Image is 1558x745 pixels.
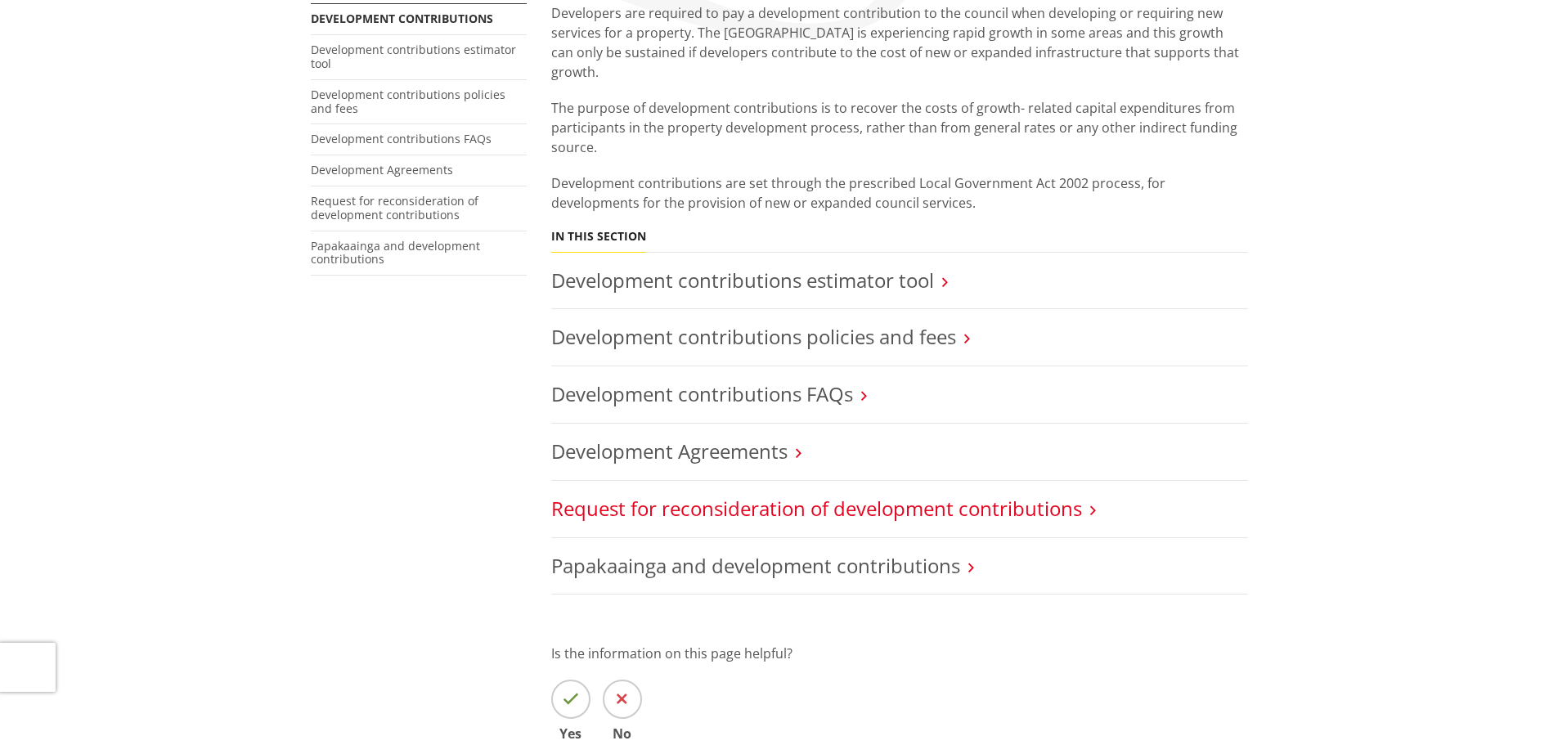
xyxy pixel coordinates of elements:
[311,162,453,177] a: Development Agreements
[551,495,1082,522] a: Request for reconsideration of development contributions
[551,3,1248,82] p: Developers are required to pay a development contribution to the council when developing or requi...
[551,267,934,294] a: Development contributions estimator tool
[311,42,516,71] a: Development contributions estimator tool
[551,552,960,579] a: Papakaainga and development contributions
[603,727,642,740] span: No
[311,131,492,146] a: Development contributions FAQs
[551,380,853,407] a: Development contributions FAQs
[551,230,646,244] h5: In this section
[551,727,590,740] span: Yes
[311,87,505,116] a: Development contributions policies and fees
[551,438,788,465] a: Development Agreements
[551,98,1248,157] p: The purpose of development contributions is to recover the costs of growth- related capital expen...
[311,11,493,26] a: Development contributions
[551,644,1248,663] p: Is the information on this page helpful?
[1483,676,1542,735] iframe: Messenger Launcher
[311,193,478,222] a: Request for reconsideration of development contributions
[311,238,480,267] a: Papakaainga and development contributions
[551,323,956,350] a: Development contributions policies and fees
[551,173,1248,213] p: Development contributions are set through the prescribed Local Government Act 2002 process, for d...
